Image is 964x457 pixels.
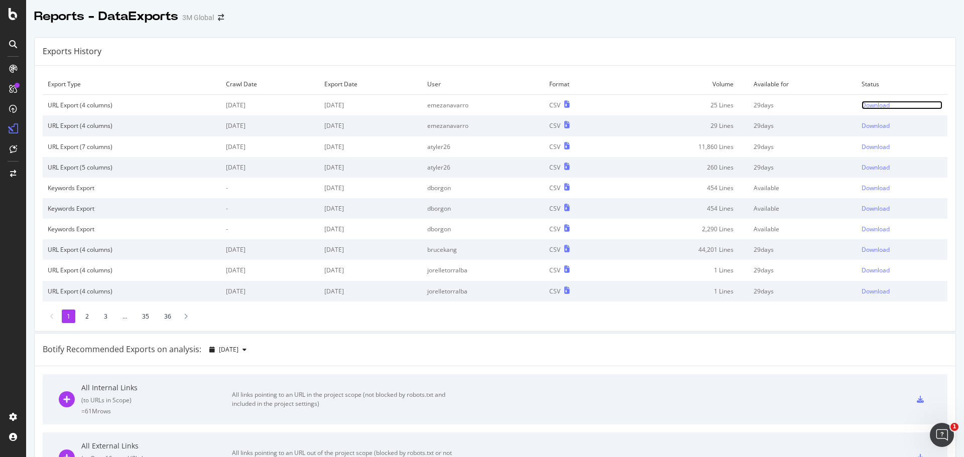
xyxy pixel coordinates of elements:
[48,245,216,254] div: URL Export (4 columns)
[319,178,422,198] td: [DATE]
[81,441,232,451] div: All External Links
[917,396,924,403] div: csv-export
[81,383,232,393] div: All Internal Links
[422,219,544,239] td: dborgon
[749,95,857,116] td: 29 days
[862,204,942,213] a: Download
[617,95,749,116] td: 25 Lines
[862,184,890,192] div: Download
[950,423,958,431] span: 1
[749,260,857,280] td: 29 days
[754,184,852,192] div: Available
[862,266,890,274] div: Download
[221,281,319,301] td: [DATE]
[749,136,857,157] td: 29 days
[232,390,458,408] div: All links pointing to an URL in the project scope (not blocked by robots.txt and included in the ...
[617,74,749,95] td: Volume
[749,281,857,301] td: 29 days
[930,423,954,447] iframe: Intercom live chat
[81,407,232,415] div: = 61M rows
[862,245,942,254] a: Download
[549,101,560,109] div: CSV
[422,281,544,301] td: jorelletorralba
[137,310,154,323] li: 35
[422,157,544,178] td: atyler26
[862,121,890,130] div: Download
[319,157,422,178] td: [DATE]
[221,260,319,280] td: [DATE]
[862,204,890,213] div: Download
[221,115,319,136] td: [DATE]
[34,8,178,25] div: Reports - DataExports
[617,157,749,178] td: 260 Lines
[862,121,942,130] a: Download
[221,178,319,198] td: -
[544,74,617,95] td: Format
[221,219,319,239] td: -
[862,287,890,295] div: Download
[99,310,112,323] li: 3
[549,266,560,274] div: CSV
[549,121,560,130] div: CSV
[117,310,132,323] li: ...
[319,281,422,301] td: [DATE]
[862,245,890,254] div: Download
[221,136,319,157] td: [DATE]
[422,198,544,219] td: dborgon
[422,74,544,95] td: User
[422,115,544,136] td: emezanavarro
[48,287,216,295] div: URL Export (4 columns)
[617,260,749,280] td: 1 Lines
[617,178,749,198] td: 454 Lines
[182,13,214,23] div: 3M Global
[221,157,319,178] td: [DATE]
[862,225,890,233] div: Download
[80,310,94,323] li: 2
[862,142,942,151] a: Download
[221,239,319,260] td: [DATE]
[754,225,852,233] div: Available
[617,136,749,157] td: 11,860 Lines
[422,260,544,280] td: jorelletorralba
[219,345,238,354] span: 2025 Sep. 21st
[319,198,422,219] td: [DATE]
[319,74,422,95] td: Export Date
[857,74,947,95] td: Status
[862,142,890,151] div: Download
[549,163,560,172] div: CSV
[48,204,216,213] div: Keywords Export
[319,219,422,239] td: [DATE]
[62,310,75,323] li: 1
[218,14,224,21] div: arrow-right-arrow-left
[549,245,560,254] div: CSV
[205,342,251,358] button: [DATE]
[617,219,749,239] td: 2,290 Lines
[749,74,857,95] td: Available for
[862,101,890,109] div: Download
[319,260,422,280] td: [DATE]
[617,281,749,301] td: 1 Lines
[221,95,319,116] td: [DATE]
[549,184,560,192] div: CSV
[48,266,216,274] div: URL Export (4 columns)
[862,287,942,295] a: Download
[43,74,221,95] td: Export Type
[617,198,749,219] td: 454 Lines
[48,163,216,172] div: URL Export (5 columns)
[617,115,749,136] td: 29 Lines
[617,239,749,260] td: 44,201 Lines
[48,225,216,233] div: Keywords Export
[862,101,942,109] a: Download
[749,157,857,178] td: 29 days
[319,136,422,157] td: [DATE]
[422,239,544,260] td: brucekang
[319,115,422,136] td: [DATE]
[422,178,544,198] td: dborgon
[48,184,216,192] div: Keywords Export
[549,142,560,151] div: CSV
[549,225,560,233] div: CSV
[81,396,232,404] div: ( to URLs in Scope )
[48,101,216,109] div: URL Export (4 columns)
[754,204,852,213] div: Available
[159,310,176,323] li: 36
